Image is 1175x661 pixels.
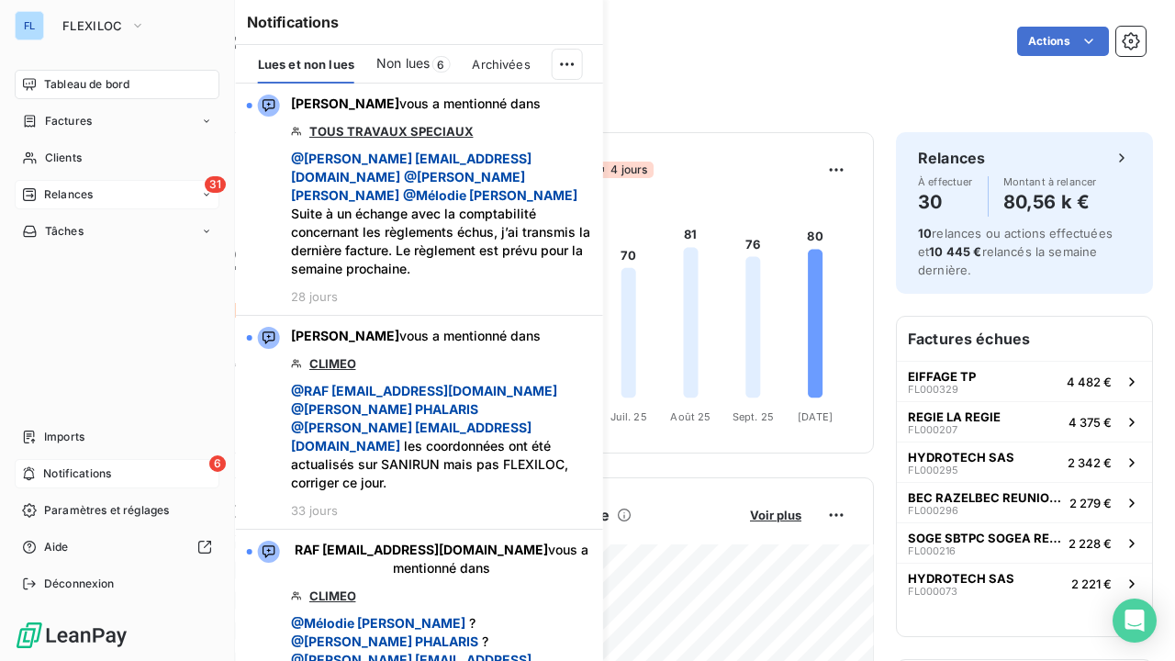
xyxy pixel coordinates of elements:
[44,576,115,592] span: Déconnexion
[431,56,450,73] span: 6
[908,571,1014,586] span: HYDROTECH SAS
[15,621,129,650] img: Logo LeanPay
[908,369,976,384] span: EIFFAGE TP
[1067,375,1112,389] span: 4 482 €
[1069,496,1112,510] span: 2 279 €
[45,150,82,166] span: Clients
[309,588,356,603] a: CLIMEO
[44,186,93,203] span: Relances
[403,187,577,203] span: @ Mélodie [PERSON_NAME]
[610,410,647,423] tspan: Juil. 25
[897,317,1152,361] h6: Factures échues
[291,95,541,113] span: vous a mentionné dans
[236,316,603,530] button: [PERSON_NAME]vous a mentionné dansCLIMEO @RAF [EMAIL_ADDRESS][DOMAIN_NAME] @[PERSON_NAME] PHALARI...
[897,401,1152,442] button: REGIE LA REGIEFL0002074 375 €
[733,410,774,423] tspan: Sept. 25
[309,124,474,139] a: TOUS TRAVAUX SPECIAUX
[291,420,532,454] span: @ [PERSON_NAME] [EMAIL_ADDRESS][DOMAIN_NAME]
[205,176,226,193] span: 31
[908,490,1062,505] span: BEC RAZELBEC REUNION EASYNOV
[376,54,430,73] span: Non lues
[309,356,356,371] a: CLIMEO
[291,151,532,185] span: @ [PERSON_NAME] [EMAIL_ADDRESS][DOMAIN_NAME]
[291,633,478,649] span: @ [PERSON_NAME] PHALARIS
[908,409,1001,424] span: REGIE LA REGIE
[897,361,1152,401] button: EIFFAGE TPFL0003294 482 €
[236,84,603,316] button: [PERSON_NAME]vous a mentionné dansTOUS TRAVAUX SPECIAUX @[PERSON_NAME] [EMAIL_ADDRESS][DOMAIN_NAM...
[43,465,111,482] span: Notifications
[908,505,958,516] span: FL000296
[291,150,592,278] span: Suite à un échange avec la comptabilité concernant les règlements échus, j’ai transmis la dernièr...
[670,410,711,423] tspan: Août 25
[291,328,399,343] span: [PERSON_NAME]
[1071,577,1112,591] span: 2 221 €
[291,95,399,111] span: [PERSON_NAME]
[908,384,958,395] span: FL000329
[1017,27,1109,56] button: Actions
[258,57,354,72] span: Lues et non lues
[798,410,833,423] tspan: [DATE]
[908,531,1061,545] span: SOGE SBTPC SOGEA REUNION INFRASTRUCTURE
[44,539,69,555] span: Aide
[295,542,548,557] span: RAF [EMAIL_ADDRESS][DOMAIN_NAME]
[750,508,801,522] span: Voir plus
[291,503,338,518] span: 33 jours
[897,482,1152,522] button: BEC RAZELBEC REUNION EASYNOVFL0002962 279 €
[1003,176,1097,187] span: Montant à relancer
[908,450,1014,465] span: HYDROTECH SAS
[45,113,92,129] span: Factures
[472,57,530,72] span: Archivées
[908,424,957,435] span: FL000207
[1069,415,1112,430] span: 4 375 €
[897,442,1152,482] button: HYDROTECH SASFL0002952 342 €
[44,502,169,519] span: Paramètres et réglages
[590,162,653,178] span: 4 jours
[45,223,84,240] span: Tâches
[209,455,226,472] span: 6
[15,11,44,40] div: FL
[291,327,541,345] span: vous a mentionné dans
[1003,187,1097,217] h4: 80,56 k €
[62,18,123,33] span: FLEXILOC
[291,401,478,417] span: @ [PERSON_NAME] PHALARIS
[1069,536,1112,551] span: 2 228 €
[291,615,465,631] span: @ Mélodie [PERSON_NAME]
[291,383,557,398] span: @ RAF [EMAIL_ADDRESS][DOMAIN_NAME]
[918,226,932,241] span: 10
[918,226,1113,277] span: relances ou actions effectuées et relancés la semaine dernière.
[918,187,973,217] h4: 30
[908,545,956,556] span: FL000216
[929,244,981,259] span: 10 445 €
[44,429,84,445] span: Imports
[897,522,1152,563] button: SOGE SBTPC SOGEA REUNION INFRASTRUCTUREFL0002162 228 €
[291,169,525,203] span: @ [PERSON_NAME] [PERSON_NAME]
[918,147,985,169] h6: Relances
[1068,455,1112,470] span: 2 342 €
[15,532,219,562] a: Aide
[291,289,338,304] span: 28 jours
[918,176,973,187] span: À effectuer
[908,586,957,597] span: FL000073
[897,563,1152,603] button: HYDROTECH SASFL0000732 221 €
[291,541,592,577] span: vous a mentionné dans
[1113,599,1157,643] div: Open Intercom Messenger
[44,76,129,93] span: Tableau de bord
[247,11,592,33] h6: Notifications
[744,507,807,523] button: Voir plus
[291,382,592,492] span: les coordonnées ont été actualisés sur SANIRUN mais pas FLEXILOC, corriger ce jour.
[908,465,958,476] span: FL000295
